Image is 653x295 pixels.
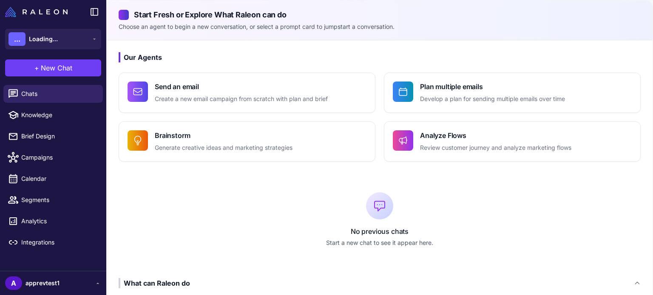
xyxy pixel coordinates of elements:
a: Integrations [3,233,103,251]
span: + [34,63,39,73]
div: A [5,276,22,290]
button: Send an emailCreate a new email campaign from scratch with plan and brief [119,73,375,113]
span: Analytics [21,216,96,226]
h4: Brainstorm [155,130,292,140]
div: What can Raleon do [119,278,190,288]
button: Analyze FlowsReview customer journey and analyze marketing flows [384,121,641,162]
a: Campaigns [3,149,103,166]
span: New Chat [41,63,72,73]
h4: Plan multiple emails [420,81,565,92]
button: Plan multiple emailsDevelop a plan for sending multiple emails over time [384,73,641,113]
h3: Our Agents [119,52,641,62]
span: Integrations [21,238,96,247]
span: Chats [21,89,96,98]
p: No previous chats [119,226,641,236]
span: Calendar [21,174,96,183]
h4: Analyze Flows [420,130,571,140]
p: Generate creative ideas and marketing strategies [155,143,292,153]
h2: Start Fresh or Explore What Raleon can do [119,9,641,20]
a: Chats [3,85,103,103]
span: Segments [21,195,96,205]
a: Segments [3,191,103,209]
span: Loading... [29,34,58,44]
a: Raleon Logo [5,7,71,17]
p: Review customer journey and analyze marketing flows [420,143,571,153]
p: Create a new email campaign from scratch with plan and brief [155,94,328,104]
button: BrainstormGenerate creative ideas and marketing strategies [119,121,375,162]
h4: Send an email [155,81,328,92]
span: Brief Design [21,132,96,141]
span: apprevtest1 [26,278,60,288]
span: Campaigns [21,153,96,162]
a: Analytics [3,212,103,230]
a: Brief Design [3,127,103,145]
p: Choose an agent to begin a new conversation, or select a prompt card to jumpstart a conversation. [119,22,641,31]
img: Raleon Logo [5,7,68,17]
a: Calendar [3,170,103,188]
span: Knowledge [21,110,96,120]
a: Knowledge [3,106,103,124]
button: +New Chat [5,59,101,76]
p: Start a new chat to see it appear here. [119,238,641,247]
button: ...Loading... [5,29,101,49]
div: ... [9,32,26,46]
p: Develop a plan for sending multiple emails over time [420,94,565,104]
